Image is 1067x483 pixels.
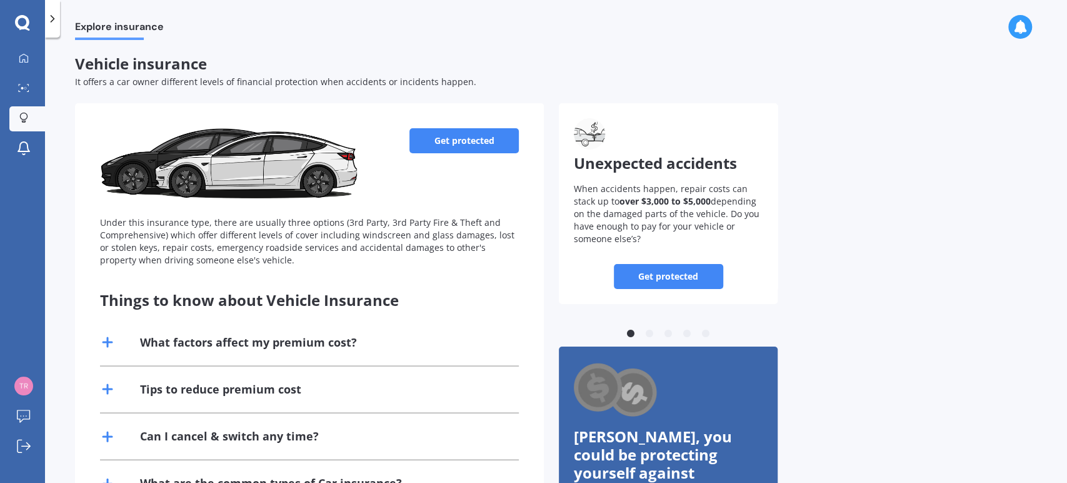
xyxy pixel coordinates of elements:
[662,328,674,340] button: 3
[574,153,737,173] span: Unexpected accidents
[699,328,712,340] button: 5
[574,362,658,420] img: Cashback
[75,21,164,38] span: Explore insurance
[614,264,723,289] a: Get protected
[100,290,399,310] span: Things to know about Vehicle Insurance
[409,128,519,153] a: Get protected
[643,328,656,340] button: 2
[681,328,693,340] button: 4
[140,382,301,397] div: Tips to reduce premium cost
[619,195,711,207] b: over $3,000 to $5,000
[100,216,519,267] div: Under this insurance type, there are usually three options (3rd Party, 3rd Party Fire & Theft and...
[624,328,637,340] button: 1
[574,183,763,245] p: When accidents happen, repair costs can stack up to depending on the damaged parts of the vehicle...
[75,53,207,74] span: Vehicle insurance
[574,118,605,150] img: Unexpected accidents
[140,429,319,444] div: Can I cancel & switch any time?
[75,76,476,88] span: It offers a car owner different levels of financial protection when accidents or incidents happen.
[140,335,357,350] div: What factors affect my premium cost?
[100,128,357,203] img: Vehicle insurance
[14,377,33,395] img: 4da4ec4ea329e62bdef525e2c52ce38f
